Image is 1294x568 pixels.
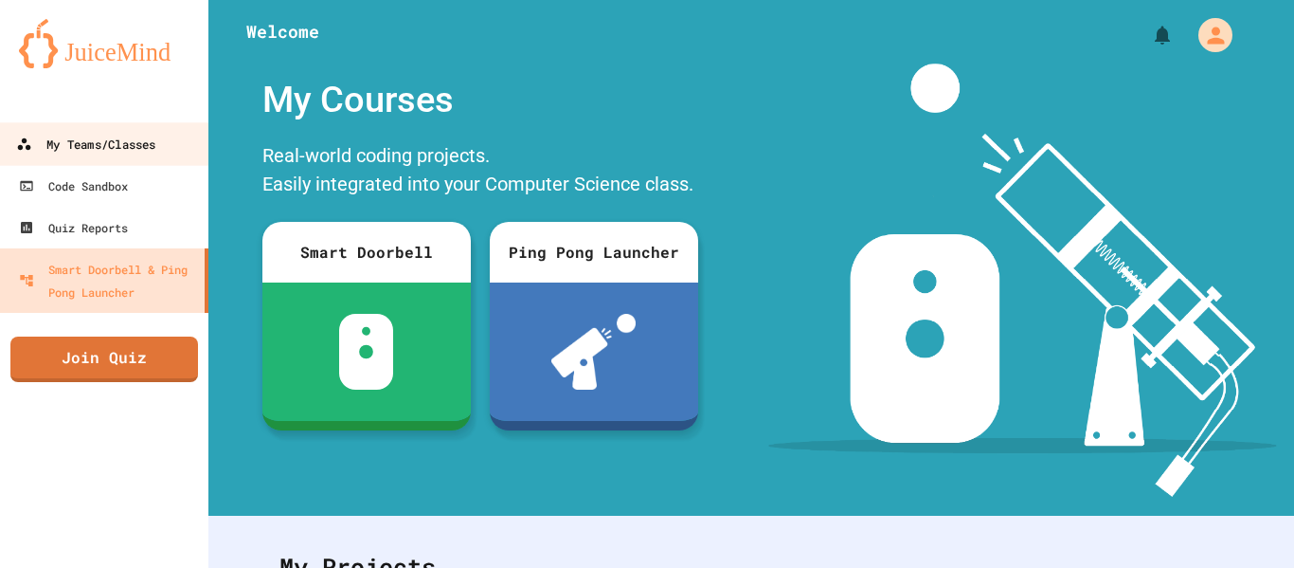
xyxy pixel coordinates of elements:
[19,258,197,303] div: Smart Doorbell & Ping Pong Launcher
[253,137,708,208] div: Real-world coding projects. Easily integrated into your Computer Science class.
[19,174,128,197] div: Code Sandbox
[768,64,1276,497] img: banner-image-my-projects.png
[253,64,708,137] div: My Courses
[551,314,636,390] img: ppl-with-ball.png
[339,314,393,390] img: sdb-white.svg
[1178,13,1237,57] div: My Account
[19,19,189,68] img: logo-orange.svg
[262,222,471,283] div: Smart Doorbell
[19,216,128,239] div: Quiz Reports
[16,133,155,156] div: My Teams/Classes
[490,222,698,283] div: Ping Pong Launcher
[10,337,198,382] a: Join Quiz
[1116,19,1178,51] div: My Notifications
